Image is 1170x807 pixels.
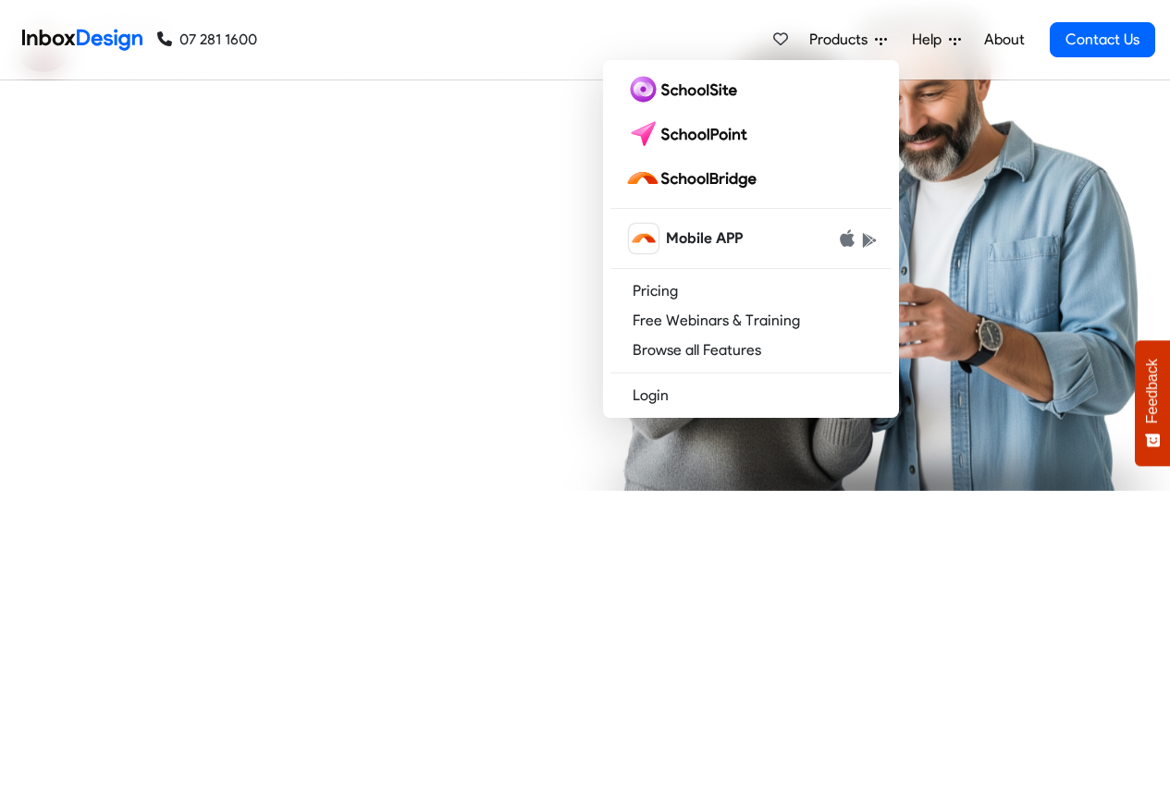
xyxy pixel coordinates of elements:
a: Login [610,381,892,410]
a: Contact Us [1050,22,1155,57]
span: Feedback [1144,359,1161,423]
div: Products [603,60,899,418]
span: Help [912,29,949,51]
span: Mobile APP [666,227,743,250]
img: schoolpoint logo [625,119,756,149]
a: About [979,21,1029,58]
a: Help [905,21,968,58]
a: Free Webinars & Training [610,306,892,336]
span: Products [809,29,875,51]
img: schoolbridge logo [625,164,764,193]
a: Products [802,21,894,58]
img: schoolbridge icon [629,224,659,253]
a: Pricing [610,276,892,306]
a: 07 281 1600 [157,29,257,51]
a: schoolbridge icon Mobile APP [610,216,892,261]
img: schoolsite logo [625,75,745,104]
a: Browse all Features [610,336,892,365]
button: Feedback - Show survey [1135,340,1170,466]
